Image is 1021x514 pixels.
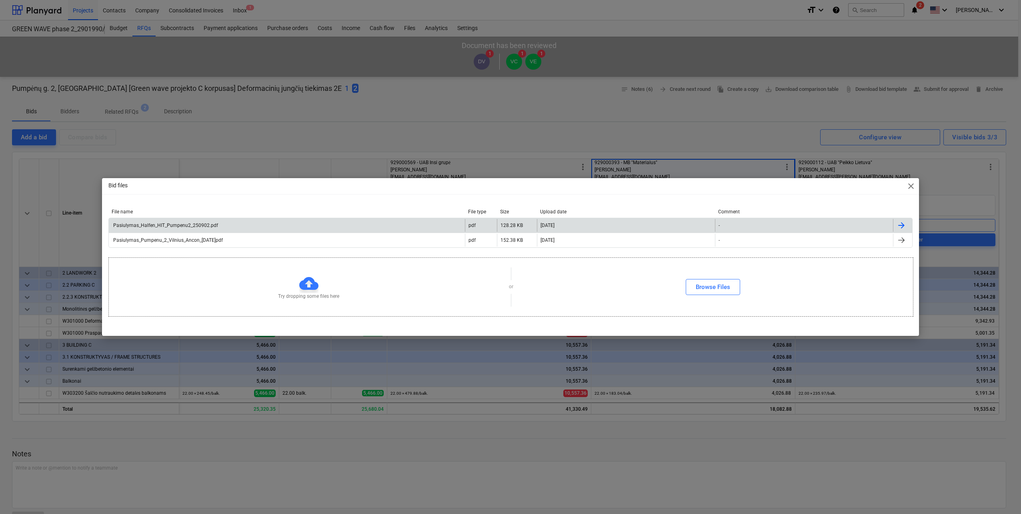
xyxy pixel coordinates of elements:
[112,223,218,228] div: Pasiulymas_Halfen_HIT_Pumpenu2_250902.pdf
[468,223,476,228] div: pdf
[500,209,534,215] div: Size
[541,237,555,243] div: [DATE]
[719,237,720,243] div: -
[906,181,916,191] span: close
[108,257,913,316] div: Try dropping some files hereorBrowse Files
[112,237,223,243] div: Pasiulymas_Pumpenu_2_Vilnius_Ancon_[DATE]pdf
[686,279,740,295] button: Browse Files
[696,282,730,292] div: Browse Files
[468,209,494,215] div: File type
[509,283,513,290] p: or
[468,237,476,243] div: pdf
[541,223,555,228] div: [DATE]
[981,476,1021,514] iframe: Chat Widget
[500,237,523,243] div: 152.38 KB
[719,223,720,228] div: -
[278,293,339,300] p: Try dropping some files here
[500,223,523,228] div: 128.28 KB
[108,181,128,190] p: Bid files
[112,209,462,215] div: File name
[718,209,890,215] div: Comment
[540,209,712,215] div: Upload date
